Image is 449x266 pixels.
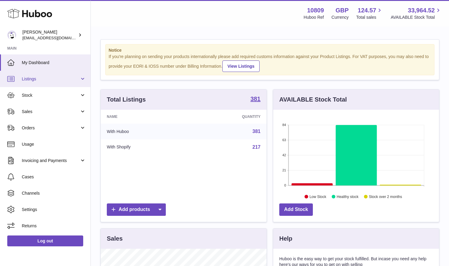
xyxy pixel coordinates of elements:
span: 33,964.52 [408,6,435,15]
span: Stock [22,92,80,98]
th: Quantity [190,110,267,124]
span: AVAILABLE Stock Total [391,15,442,20]
div: Currency [332,15,349,20]
a: 124.57 Total sales [356,6,383,20]
strong: Notice [109,47,431,53]
span: Cases [22,174,86,180]
span: Listings [22,76,80,82]
text: Low Stock [310,194,326,199]
span: Invoicing and Payments [22,158,80,164]
span: [EMAIL_ADDRESS][DOMAIN_NAME] [22,35,89,40]
div: [PERSON_NAME] [22,29,77,41]
span: 124.57 [358,6,376,15]
h3: Sales [107,235,123,243]
text: Healthy stock [337,194,359,199]
h3: Help [279,235,292,243]
text: 42 [282,153,286,157]
span: Total sales [356,15,383,20]
a: Log out [7,235,83,246]
div: Huboo Ref [304,15,324,20]
strong: GBP [336,6,349,15]
a: 33,964.52 AVAILABLE Stock Total [391,6,442,20]
text: 21 [282,168,286,172]
span: Orders [22,125,80,131]
span: Returns [22,223,86,229]
a: 217 [252,144,261,150]
div: If you're planning on sending your products internationally please add required customs informati... [109,54,431,72]
strong: 381 [251,96,261,102]
span: Usage [22,141,86,147]
a: 381 [251,96,261,103]
text: 63 [282,138,286,142]
text: Stock over 2 months [369,194,402,199]
text: 84 [282,123,286,127]
strong: 10809 [307,6,324,15]
a: View Listings [222,60,260,72]
a: 381 [252,129,261,134]
th: Name [101,110,190,124]
a: Add Stock [279,203,313,216]
span: Settings [22,207,86,212]
text: 0 [284,183,286,187]
h3: AVAILABLE Stock Total [279,96,347,104]
td: With Huboo [101,124,190,139]
span: Channels [22,190,86,196]
a: Add products [107,203,166,216]
img: shop@ballersingod.com [7,31,16,40]
span: Sales [22,109,80,115]
span: My Dashboard [22,60,86,66]
h3: Total Listings [107,96,146,104]
td: With Shopify [101,139,190,155]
